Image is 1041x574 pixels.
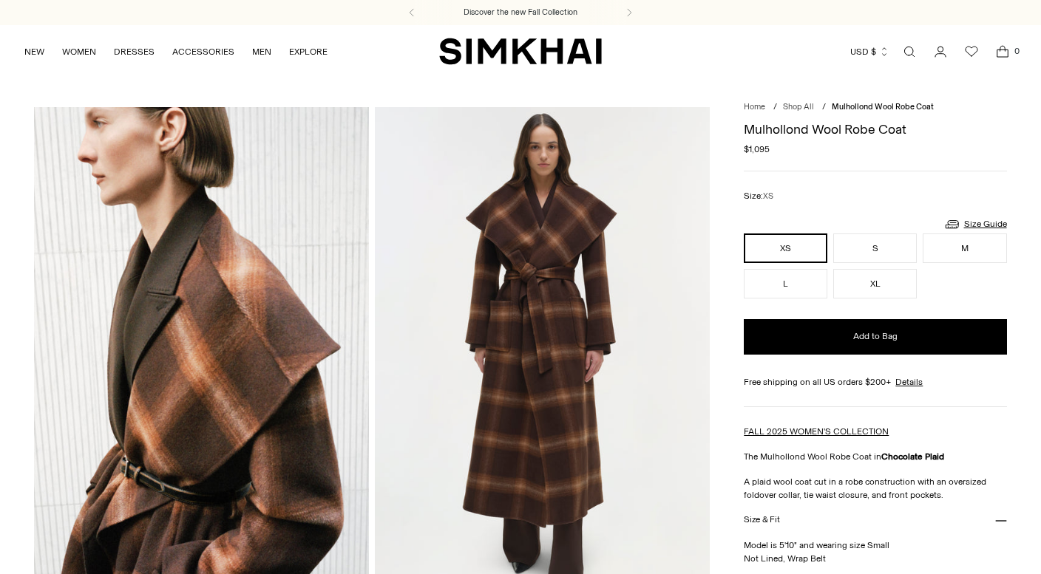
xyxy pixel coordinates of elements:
[832,102,934,112] span: Mulhollond Wool Robe Coat
[926,37,955,66] a: Go to the account page
[744,143,770,156] span: $1,095
[172,35,234,68] a: ACCESSORIES
[464,7,577,18] a: Discover the new Fall Collection
[744,426,889,437] a: FALL 2025 WOMEN'S COLLECTION
[744,375,1006,389] div: Free shipping on all US orders $200+
[114,35,155,68] a: DRESSES
[943,215,1007,233] a: Size Guide
[744,269,827,298] button: L
[24,35,44,68] a: NEW
[744,502,1006,539] button: Size & Fit
[289,35,328,68] a: EXPLORE
[62,35,96,68] a: WOMEN
[895,37,924,66] a: Open search modal
[744,233,827,263] button: XS
[744,189,773,203] label: Size:
[439,37,602,66] a: SIMKHAI
[895,375,923,389] a: Details
[853,330,898,343] span: Add to Bag
[1010,44,1023,58] span: 0
[744,319,1006,355] button: Add to Bag
[833,233,917,263] button: S
[744,475,1006,502] p: A plaid wool coat cut in a robe construction with an oversized foldover collar, tie waist closure...
[773,101,777,114] div: /
[744,123,1006,136] h1: Mulhollond Wool Robe Coat
[822,101,826,114] div: /
[744,101,1006,114] nav: breadcrumbs
[923,233,1006,263] button: M
[850,35,889,68] button: USD $
[744,515,779,525] h3: Size & Fit
[763,191,773,201] span: XS
[252,35,271,68] a: MEN
[744,102,765,112] a: Home
[988,37,1017,66] a: Open cart modal
[783,102,814,112] a: Shop All
[833,269,917,298] button: XL
[881,451,944,462] strong: Chocolate Plaid
[957,37,986,66] a: Wishlist
[744,450,1006,463] p: The Mulhollond Wool Robe Coat in
[744,539,1006,565] p: Model is 5'10" and wearing size Small Not Lined, Wrap Belt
